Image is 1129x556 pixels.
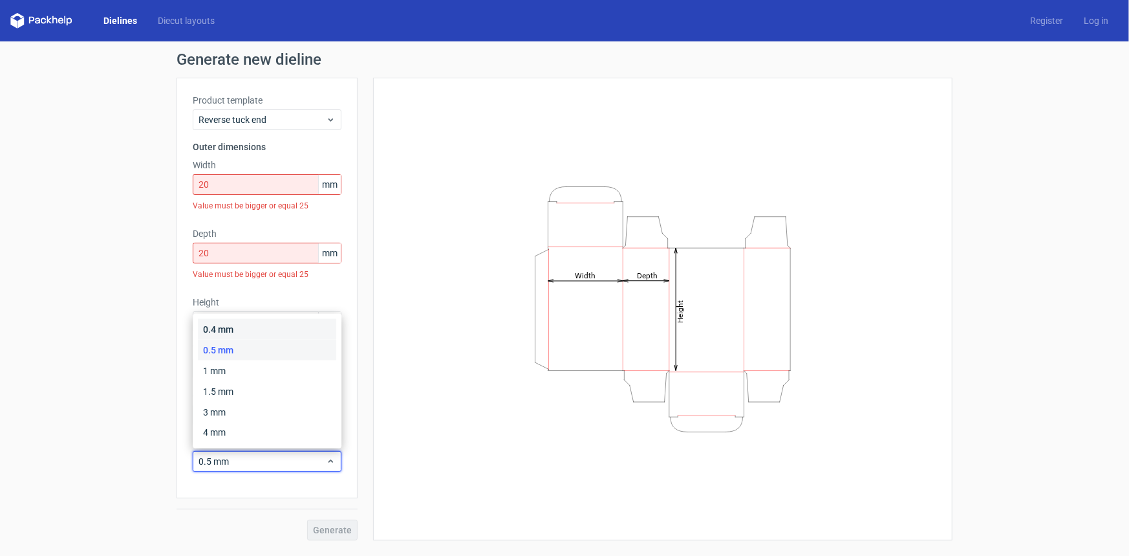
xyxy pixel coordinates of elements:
[93,14,147,27] a: Dielines
[199,113,326,126] span: Reverse tuck end
[318,312,341,331] span: mm
[198,402,336,423] div: 3 mm
[198,340,336,361] div: 0.5 mm
[198,319,336,340] div: 0.4 mm
[193,195,341,217] div: Value must be bigger or equal 25
[318,243,341,263] span: mm
[198,381,336,402] div: 1.5 mm
[147,14,225,27] a: Diecut layouts
[193,159,341,172] label: Width
[676,300,685,323] tspan: Height
[575,271,596,280] tspan: Width
[193,94,341,107] label: Product template
[199,455,326,468] span: 0.5 mm
[1020,14,1073,27] a: Register
[193,296,341,309] label: Height
[193,227,341,240] label: Depth
[193,263,341,285] div: Value must be bigger or equal 25
[198,423,336,443] div: 4 mm
[1073,14,1119,27] a: Log in
[318,175,341,194] span: mm
[177,52,952,67] h1: Generate new dieline
[193,140,341,153] h3: Outer dimensions
[637,271,658,280] tspan: Depth
[198,361,336,381] div: 1 mm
